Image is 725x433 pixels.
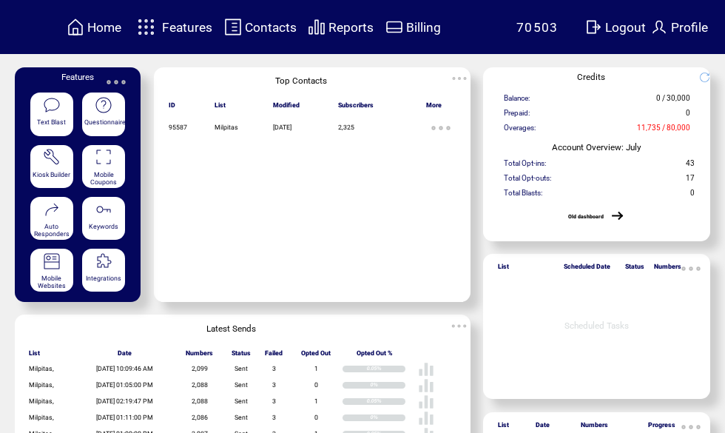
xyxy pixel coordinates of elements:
span: Billing [406,20,441,35]
img: ellypsis.svg [101,67,131,97]
span: 1 [314,365,318,372]
img: keywords.svg [95,201,112,218]
a: Integrations [82,249,126,292]
span: 2,099 [192,365,208,372]
span: Mobile Websites [38,275,66,289]
span: Numbers [654,263,681,275]
span: List [29,349,40,361]
span: Date [536,421,550,433]
span: Integrations [86,275,121,282]
span: Keywords [89,223,118,230]
span: [DATE] 10:09:46 AM [96,365,153,372]
a: Text Blast [30,93,74,136]
img: home.svg [67,18,84,36]
span: [DATE] 01:05:00 PM [96,381,153,389]
span: Sent [235,414,248,421]
img: coupons.svg [95,148,112,166]
a: Kiosk Builder [30,145,74,189]
span: Profile [671,20,708,35]
img: poll%20-%20white.svg [418,377,434,394]
span: Sent [235,381,248,389]
span: 3 [272,381,276,389]
span: Features [61,72,94,82]
span: 2,088 [192,381,208,389]
span: Numbers [581,421,608,433]
span: Failed [265,349,283,361]
span: 0 [686,109,690,121]
span: Prepaid: [504,109,530,121]
span: Home [87,20,121,35]
span: Reports [328,20,374,35]
span: Scheduled Tasks [564,320,629,331]
a: Mobile Coupons [82,145,126,189]
a: Auto Responders [30,197,74,241]
img: profile.svg [650,18,668,36]
span: [DATE] 01:11:00 PM [96,414,153,421]
span: Scheduled Date [564,263,610,275]
span: Balance: [504,94,530,107]
span: Account Overview: July [552,142,641,152]
a: Logout [582,16,648,38]
span: Numbers [186,349,213,361]
a: Questionnaire [82,93,126,136]
span: Overages: [504,124,536,136]
span: 3 [272,397,276,405]
span: Modified [273,101,300,113]
span: 0 [314,381,318,389]
span: [DATE] 02:19:47 PM [96,397,153,405]
span: Total Opt-outs: [504,174,551,187]
a: Mobile Websites [30,249,74,292]
a: Billing [383,16,443,38]
span: List [215,101,226,113]
span: 11,735 / 80,000 [637,124,690,136]
img: ellypsis.svg [426,113,456,143]
span: Status [232,349,251,361]
span: 3 [272,365,276,372]
span: Sent [235,365,248,372]
div: 0.05% [367,366,406,372]
span: 0 [690,189,695,201]
a: Profile [648,16,710,38]
img: ellypsis.svg [448,67,471,90]
span: 2,325 [338,124,354,131]
span: 70503 [516,20,559,35]
span: 3 [272,414,276,421]
img: chart.svg [308,18,326,36]
img: auto-responders.svg [43,201,61,218]
span: 0 [314,414,318,421]
span: Date [118,349,132,361]
span: Questionnaire [84,118,126,126]
span: Status [625,263,644,275]
a: Home [64,16,124,38]
div: 0.05% [367,398,406,405]
span: Kiosk Builder [33,171,70,178]
span: More [426,101,442,113]
span: Milpitas, [29,414,54,421]
div: 0% [371,414,406,421]
a: Old dashboard [568,213,604,220]
a: Contacts [222,16,299,38]
span: ID [169,101,175,113]
img: integrations.svg [95,252,112,270]
img: poll%20-%20white.svg [418,361,434,377]
img: poll%20-%20white.svg [418,410,434,426]
span: Opted Out [301,349,331,361]
span: Credits [577,72,605,82]
span: 43 [686,159,695,172]
img: questionnaire.svg [95,96,112,114]
span: Total Blasts: [504,189,542,201]
div: 0% [371,382,406,389]
span: Milpitas [215,124,238,131]
span: List [498,421,509,433]
span: 0 / 30,000 [656,94,690,107]
span: Opted Out % [357,349,393,361]
span: Contacts [245,20,297,35]
img: poll%20-%20white.svg [418,394,434,410]
span: 17 [686,174,695,187]
a: Reports [306,16,376,38]
span: Subscribers [338,101,374,113]
span: Milpitas, [29,397,54,405]
a: Keywords [82,197,126,241]
img: creidtcard.svg [385,18,403,36]
span: Progress [648,421,675,433]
